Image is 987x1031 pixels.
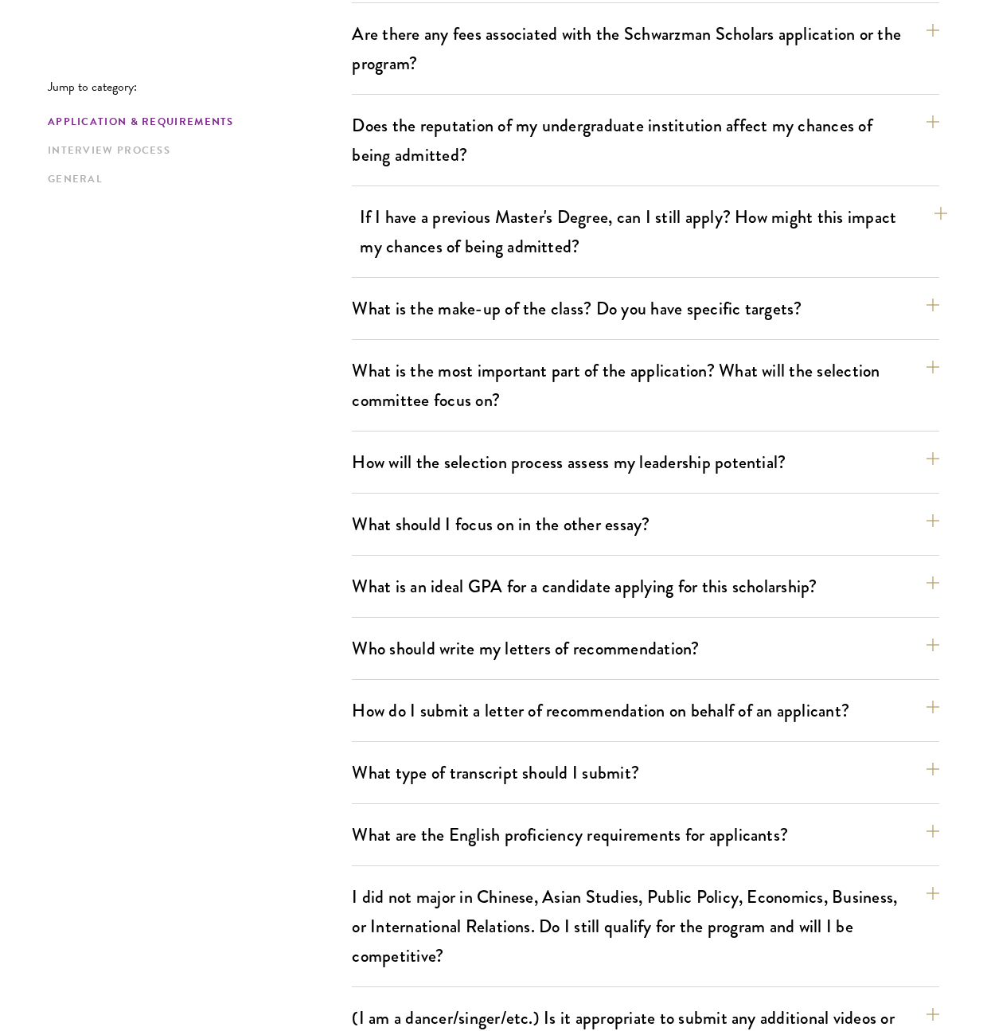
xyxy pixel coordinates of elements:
button: Are there any fees associated with the Schwarzman Scholars application or the program? [352,16,939,81]
a: General [48,171,342,188]
button: What is the most important part of the application? What will the selection committee focus on? [352,353,939,418]
p: Jump to category: [48,80,352,94]
a: Interview Process [48,143,342,159]
button: Who should write my letters of recommendation? [352,631,939,666]
a: Application & Requirements [48,114,342,131]
button: What is an ideal GPA for a candidate applying for this scholarship? [352,568,939,604]
button: What is the make-up of the class? Do you have specific targets? [352,291,939,326]
button: How will the selection process assess my leadership potential? [352,444,939,480]
button: If I have a previous Master's Degree, can I still apply? How might this impact my chances of bein... [360,199,947,264]
button: What type of transcript should I submit? [352,755,939,791]
button: How do I submit a letter of recommendation on behalf of an applicant? [352,693,939,728]
button: Does the reputation of my undergraduate institution affect my chances of being admitted? [352,107,939,173]
button: What are the English proficiency requirements for applicants? [352,817,939,853]
button: I did not major in Chinese, Asian Studies, Public Policy, Economics, Business, or International R... [352,879,939,974]
button: What should I focus on in the other essay? [352,506,939,542]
